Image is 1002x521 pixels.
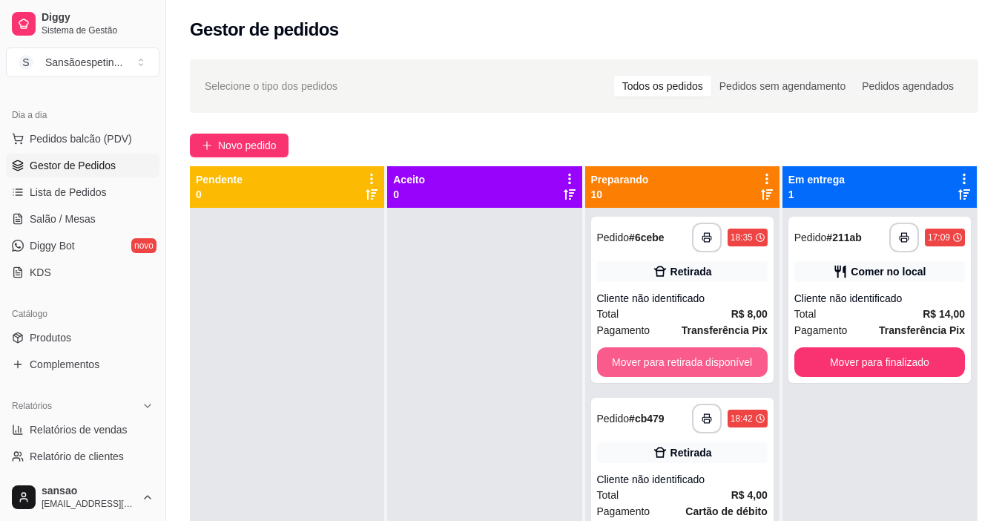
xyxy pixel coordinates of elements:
[711,76,854,96] div: Pedidos sem agendamento
[854,76,962,96] div: Pedidos agendados
[190,134,289,157] button: Novo pedido
[30,185,107,200] span: Lista de Pedidos
[670,445,712,460] div: Retirada
[794,291,965,306] div: Cliente não identificado
[45,55,122,70] div: Sansãoespetin ...
[597,413,630,425] span: Pedido
[794,232,827,243] span: Pedido
[851,264,926,279] div: Comer no local
[19,55,33,70] span: S
[794,322,848,338] span: Pagamento
[190,18,339,42] h2: Gestor de pedidos
[629,413,665,425] strong: # cb479
[731,308,768,320] strong: R$ 8,00
[30,158,116,173] span: Gestor de Pedidos
[6,234,159,258] a: Diggy Botnovo
[597,503,650,520] span: Pagamento
[42,485,136,498] span: sansao
[6,47,159,77] button: Select a team
[30,330,71,345] span: Produtos
[614,76,711,96] div: Todos os pedidos
[597,291,768,306] div: Cliente não identificado
[731,413,753,425] div: 18:42
[597,347,768,377] button: Mover para retirada disponível
[794,306,817,322] span: Total
[6,302,159,326] div: Catálogo
[6,260,159,284] a: KDS
[928,232,950,243] div: 17:09
[826,232,862,243] strong: # 211ab
[794,347,965,377] button: Mover para finalizado
[196,187,243,202] p: 0
[6,180,159,204] a: Lista de Pedidos
[788,187,845,202] p: 1
[788,172,845,187] p: Em entrega
[12,400,52,412] span: Relatórios
[218,137,277,154] span: Novo pedido
[6,103,159,127] div: Dia a dia
[591,172,649,187] p: Preparando
[597,306,619,322] span: Total
[597,472,768,487] div: Cliente não identificado
[30,357,99,372] span: Complementos
[731,489,768,501] strong: R$ 4,00
[393,172,425,187] p: Aceito
[196,172,243,187] p: Pendente
[923,308,965,320] strong: R$ 14,00
[629,232,665,243] strong: # 6cebe
[682,324,768,336] strong: Transferência Pix
[42,498,136,510] span: [EMAIL_ADDRESS][DOMAIN_NAME]
[597,487,619,503] span: Total
[30,422,128,437] span: Relatórios de vendas
[597,232,630,243] span: Pedido
[6,6,159,42] a: DiggySistema de Gestão
[202,140,212,151] span: plus
[6,445,159,468] a: Relatório de clientes
[591,187,649,202] p: 10
[6,207,159,231] a: Salão / Mesas
[42,11,154,24] span: Diggy
[6,127,159,151] button: Pedidos balcão (PDV)
[393,187,425,202] p: 0
[731,232,753,243] div: 18:35
[6,353,159,376] a: Complementos
[597,322,650,338] span: Pagamento
[6,471,159,495] a: Relatório de mesas
[6,326,159,350] a: Produtos
[30,212,96,226] span: Salão / Mesas
[879,324,965,336] strong: Transferência Pix
[6,479,159,515] button: sansao[EMAIL_ADDRESS][DOMAIN_NAME]
[6,154,159,177] a: Gestor de Pedidos
[685,505,767,517] strong: Cartão de débito
[42,24,154,36] span: Sistema de Gestão
[30,449,124,464] span: Relatório de clientes
[30,265,51,280] span: KDS
[30,131,132,146] span: Pedidos balcão (PDV)
[30,238,75,253] span: Diggy Bot
[205,78,337,94] span: Selecione o tipo dos pedidos
[670,264,712,279] div: Retirada
[6,418,159,442] a: Relatórios de vendas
